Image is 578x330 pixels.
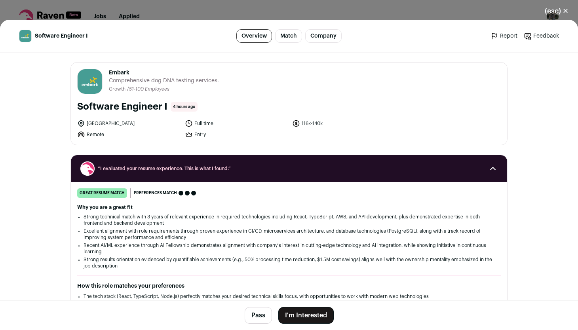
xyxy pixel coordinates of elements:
[278,307,334,324] button: I'm Interested
[109,86,127,92] li: Growth
[292,119,395,127] li: 116k-140k
[77,188,127,198] div: great resume match
[236,29,272,43] a: Overview
[134,189,177,197] span: Preferences match
[535,2,578,20] button: Close modal
[129,87,169,91] span: 51-100 Employees
[77,204,501,211] h2: Why you are a great fit
[78,69,102,94] img: 8a14233fb87cb2eb098c1090841205d8a72da8cc735883d2935dc3a37981e32c.jpg
[127,86,169,92] li: /
[98,165,480,172] span: “I evaluated your resume experience. This is what I found.”
[84,293,494,300] li: The tech stack (React, TypeScript, Node.js) perfectly matches your desired technical skills focus...
[84,242,494,255] li: Recent AI/ML experience through AI Fellowship demonstrates alignment with company's interest in c...
[84,256,494,269] li: Strong results orientation evidenced by quantifiable achievements (e.g., 50% processing time redu...
[84,214,494,226] li: Strong technical match with 3 years of relevant experience in required technologies including Rea...
[185,131,288,138] li: Entry
[84,228,494,241] li: Excellent alignment with role requirements through proven experience in CI/CD, microservices arch...
[109,77,219,85] span: Comprehensive dog DNA testing services.
[524,32,559,40] a: Feedback
[109,69,219,77] span: Embark
[171,102,198,112] span: 4 hours ago
[77,101,167,113] h1: Software Engineer I
[245,307,272,324] button: Pass
[77,131,180,138] li: Remote
[305,29,342,43] a: Company
[185,119,288,127] li: Full time
[491,32,517,40] a: Report
[77,119,180,127] li: [GEOGRAPHIC_DATA]
[275,29,302,43] a: Match
[35,32,88,40] span: Software Engineer I
[77,282,501,290] h2: How this role matches your preferences
[19,30,31,42] img: 8a14233fb87cb2eb098c1090841205d8a72da8cc735883d2935dc3a37981e32c.jpg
